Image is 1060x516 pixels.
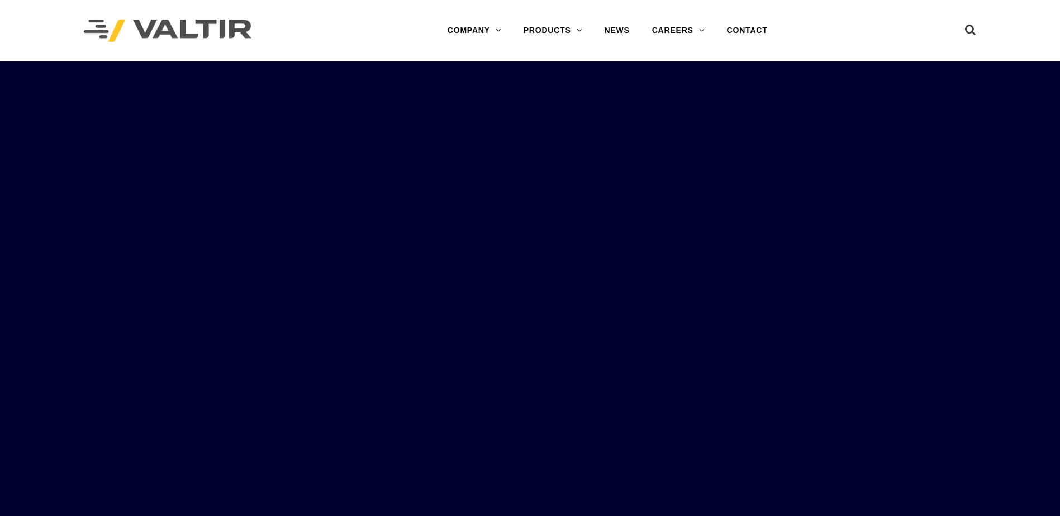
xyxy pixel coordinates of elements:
img: Valtir [84,20,251,42]
a: CAREERS [641,20,716,42]
a: CONTACT [716,20,779,42]
a: PRODUCTS [512,20,593,42]
a: NEWS [593,20,641,42]
a: COMPANY [436,20,512,42]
